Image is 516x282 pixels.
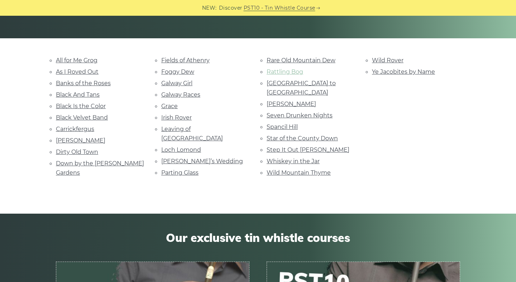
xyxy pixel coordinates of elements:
[219,4,243,12] span: Discover
[267,158,320,165] a: Whiskey in the Jar
[267,101,316,107] a: [PERSON_NAME]
[267,80,336,96] a: [GEOGRAPHIC_DATA] to [GEOGRAPHIC_DATA]
[244,4,315,12] a: PST10 - Tin Whistle Course
[56,114,108,121] a: Black Velvet Band
[56,57,97,64] a: All for Me Grog
[161,80,192,87] a: Galway Girl
[56,231,460,244] span: Our exclusive tin whistle courses
[161,158,243,165] a: [PERSON_NAME]’s Wedding
[161,91,200,98] a: Galway Races
[161,169,199,176] a: Parting Glass
[56,91,100,98] a: Black And Tans
[161,68,194,75] a: Foggy Dew
[56,126,94,132] a: Carrickfergus
[161,146,201,153] a: Loch Lomond
[267,57,335,64] a: Rare Old Mountain Dew
[202,4,217,12] span: NEW:
[161,114,192,121] a: Irish Rover
[267,146,349,153] a: Step It Out [PERSON_NAME]
[267,68,303,75] a: Rattling Bog
[267,112,333,119] a: Seven Drunken Nights
[56,137,105,144] a: [PERSON_NAME]
[161,57,210,64] a: Fields of Athenry
[372,57,403,64] a: Wild Rover
[56,103,106,110] a: Black Is the Color
[267,123,298,130] a: Spancil Hill
[161,103,178,110] a: Grace
[161,126,223,142] a: Leaving of [GEOGRAPHIC_DATA]
[56,68,99,75] a: As I Roved Out
[56,149,98,155] a: Dirty Old Town
[372,68,435,75] a: Ye Jacobites by Name
[267,135,338,142] a: Star of the County Down
[56,160,144,176] a: Down by the [PERSON_NAME] Gardens
[56,80,111,87] a: Banks of the Roses
[267,169,331,176] a: Wild Mountain Thyme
